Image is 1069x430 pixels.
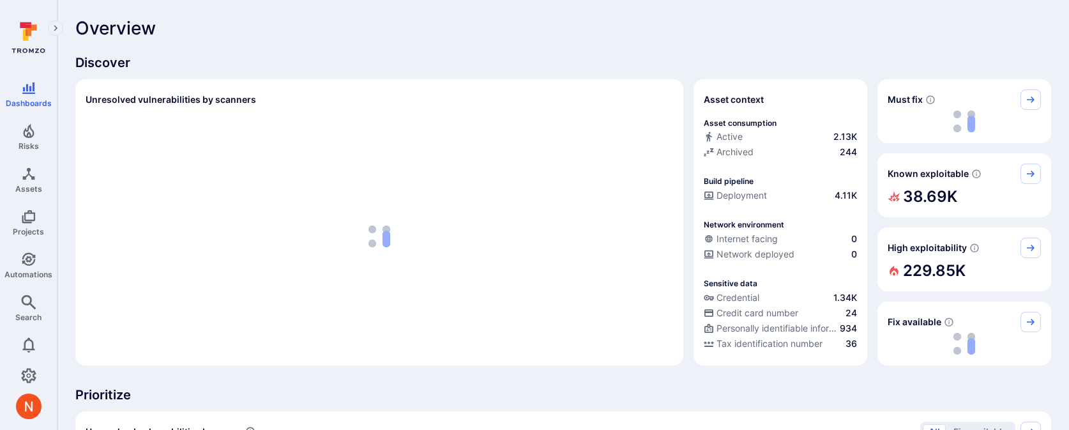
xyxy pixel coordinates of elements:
span: Active [716,130,743,143]
h2: 38.69K [903,184,957,210]
div: Credential [704,291,759,304]
span: Network deployed [716,248,794,261]
a: Archived244 [704,146,857,158]
div: Fix available [877,302,1051,365]
span: 2.13K [833,130,857,143]
img: Loading... [953,111,975,132]
span: Risks [19,141,39,151]
a: Internet facing0 [704,233,857,245]
span: High exploitability [888,242,967,254]
a: Personally identifiable information (PII)934 [704,322,857,335]
div: Active [704,130,743,143]
span: 0 [851,233,857,245]
span: Dashboards [6,98,52,108]
svg: EPSS score ≥ 0.7 [969,243,980,253]
div: Neeren Patki [16,394,42,419]
div: Personally identifiable information (PII) [704,322,837,335]
div: High exploitability [877,227,1051,291]
svg: Vulnerabilities with fix available [944,317,954,327]
a: Credential1.34K [704,291,857,304]
span: Overview [75,18,156,38]
i: Expand navigation menu [51,23,60,34]
span: Deployment [716,189,767,202]
div: Deployment [704,189,767,202]
div: Archived [704,146,754,158]
span: Archived [716,146,754,158]
p: Network environment [704,220,784,229]
svg: Confirmed exploitable by KEV [971,169,982,179]
p: Asset consumption [704,118,777,128]
div: Internet facing [704,233,778,245]
a: Tax identification number36 [704,337,857,350]
div: Must fix [877,79,1051,143]
span: 1.34K [833,291,857,304]
span: Personally identifiable information (PII) [716,322,837,335]
div: Known exploitable [877,153,1051,217]
span: Known exploitable [888,167,969,180]
span: Fix available [888,316,941,328]
div: loading spinner [888,332,1041,355]
div: loading spinner [888,110,1041,133]
div: Code repository is archived [704,146,857,161]
img: ACg8ocIprwjrgDQnDsNSk9Ghn5p5-B8DpAKWoJ5Gi9syOE4K59tr4Q=s96-c [16,394,42,419]
div: Evidence indicative of handling user or service credentials [704,291,857,307]
div: Credit card number [704,307,798,319]
span: Credit card number [716,307,798,319]
div: Evidence indicative of processing personally identifiable information [704,322,857,337]
h2: Unresolved vulnerabilities by scanners [86,93,256,106]
a: Active2.13K [704,130,857,143]
div: Commits seen in the last 180 days [704,130,857,146]
span: Internet facing [716,233,778,245]
div: Configured deployment pipeline [704,189,857,204]
span: 244 [840,146,857,158]
div: Network deployed [704,248,794,261]
div: Evidence that the asset is packaged and deployed somewhere [704,248,857,263]
span: Prioritize [75,386,1051,404]
a: Credit card number24 [704,307,857,319]
div: Tax identification number [704,337,823,350]
a: Network deployed0 [704,248,857,261]
span: 36 [845,337,857,350]
span: Discover [75,54,1051,72]
svg: Risk score >=40 , missed SLA [925,95,936,105]
div: Evidence indicative of processing credit card numbers [704,307,857,322]
span: 934 [840,322,857,335]
span: Assets [15,184,42,194]
div: Evidence that an asset is internet facing [704,233,857,248]
span: Asset context [704,93,764,106]
button: Expand navigation menu [48,20,63,36]
p: Sensitive data [704,279,757,288]
span: Projects [13,227,44,236]
span: Credential [716,291,759,304]
span: 4.11K [835,189,857,202]
img: Loading... [368,226,390,247]
img: Loading... [953,333,975,355]
div: loading spinner [86,118,673,355]
span: Automations [4,270,52,279]
span: Tax identification number [716,337,823,350]
span: 24 [845,307,857,319]
span: 0 [851,248,857,261]
div: Evidence indicative of processing tax identification numbers [704,337,857,353]
p: Build pipeline [704,176,754,186]
span: Search [15,312,42,322]
a: Deployment4.11K [704,189,857,202]
span: Must fix [888,93,923,106]
h2: 229.85K [903,258,966,284]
